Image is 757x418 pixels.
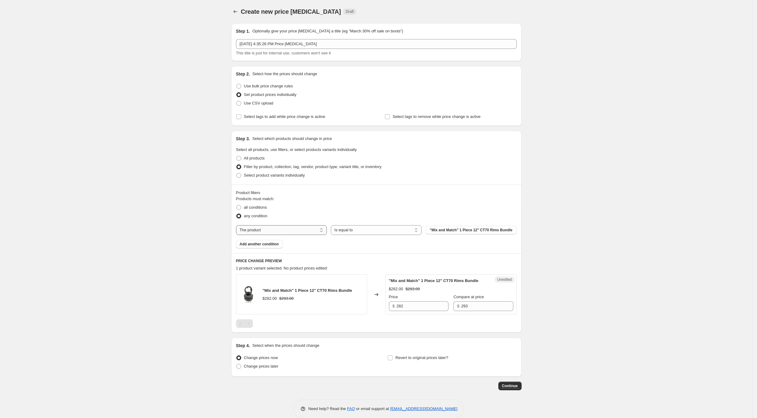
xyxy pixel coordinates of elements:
[236,258,517,263] h6: PRICE CHANGE PREVIEW
[389,278,478,283] span: "Mix and Match" 1 Piece 12" CT70 Rims Bundle
[244,364,279,369] span: Change prices later
[236,28,250,34] h2: Step 1.
[263,295,277,302] div: $282.00
[497,277,512,282] span: Unedited
[236,196,275,201] span: Products must match:
[308,406,347,411] span: Need help? Read the
[498,382,522,390] button: Continue
[502,383,518,388] span: Continue
[244,84,293,88] span: Use bulk price change rules
[244,164,382,169] span: Filter by product, collection, tag, vendor, product type, variant title, or inventory
[236,190,517,196] div: Product filters
[236,51,331,55] span: This title is just for internal use, customers won't see it
[263,288,352,293] span: "Mix and Match" 1 Piece 12" CT70 Rims Bundle
[389,295,398,299] span: Price
[236,343,250,349] h2: Step 4.
[430,228,512,233] span: "Mix and Match" 1 Piece 12" CT70 Rims Bundle
[244,355,278,360] span: Change prices now
[355,406,390,411] span: or email support at
[240,242,279,247] span: Add another condition
[406,286,420,292] strike: $293.00
[395,355,448,360] span: Revert to original prices later?
[241,8,341,15] span: Create new price [MEDICAL_DATA]
[236,147,357,152] span: Select all products, use filters, or select products variants individually
[244,205,267,210] span: all conditions
[244,173,305,178] span: Select product variants individually
[236,71,250,77] h2: Step 2.
[393,114,481,119] span: Select tags to remove while price change is active
[252,136,332,142] p: Select which products should change in price
[279,295,294,302] strike: $293.00
[347,406,355,411] a: FAQ
[231,7,240,16] button: Price change jobs
[236,136,250,142] h2: Step 3.
[390,406,457,411] a: [EMAIL_ADDRESS][DOMAIN_NAME]
[236,240,282,248] button: Add another condition
[252,71,317,77] p: Select how the prices should change
[389,286,403,292] div: $282.00
[244,114,325,119] span: Select tags to add while price change is active
[252,28,403,34] p: Optionally give your price [MEDICAL_DATA] a title (eg "March 30% off sale on boots")
[244,101,273,105] span: Use CSV upload
[426,226,516,234] button: "Mix and Match" 1 Piece 12" CT70 Rims Bundle
[244,214,268,218] span: any condition
[244,156,265,160] span: All products
[236,39,517,49] input: 30% off holiday sale
[346,9,354,14] span: Draft
[236,266,328,270] span: 1 product variant selected. No product prices edited:
[244,92,297,97] span: Set product prices individually
[252,343,319,349] p: Select when the prices should change
[239,285,258,304] img: Bundle_80x.jpg
[236,319,253,328] nav: Pagination
[453,295,484,299] span: Compare at price
[457,304,459,308] span: $
[393,304,395,308] span: $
